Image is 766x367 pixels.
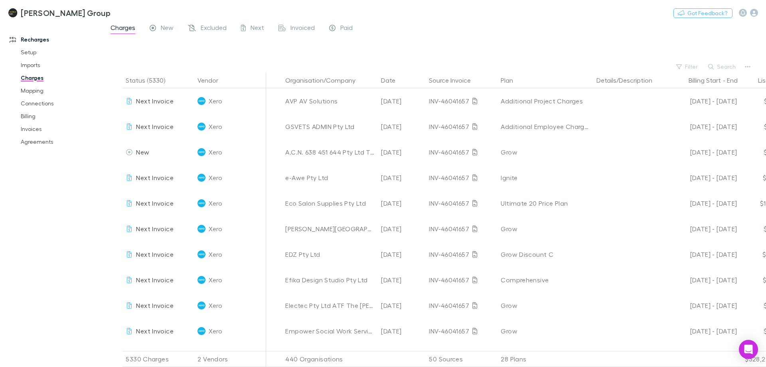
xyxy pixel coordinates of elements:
div: INV-46041657 [429,216,494,242]
img: Xero's Logo [197,174,205,182]
h3: [PERSON_NAME] Group [21,8,111,18]
span: Next Invoice [136,327,173,335]
div: Grow [501,139,590,165]
span: Next [251,24,264,34]
a: Mapping [13,84,108,97]
div: [PERSON_NAME][GEOGRAPHIC_DATA] Pty Ltd [285,216,375,242]
a: Imports [13,59,108,71]
span: Xero [209,88,222,114]
div: [DATE] [378,216,426,242]
span: Xero [209,242,222,267]
img: Xero's Logo [197,276,205,284]
img: Xero's Logo [197,148,205,156]
div: GSVETS ADMIN Pty Ltd [285,114,375,139]
div: [DATE] - [DATE] [668,114,737,139]
button: Billing Start [689,72,721,88]
div: [DATE] [378,318,426,344]
span: Next Invoice [136,123,173,130]
div: INV-46041657 [429,318,494,344]
span: Xero [209,318,222,344]
span: Xero [209,165,222,190]
div: [DATE] - [DATE] [668,318,737,344]
button: Search [704,62,740,71]
div: Efika Design Studio Pty Ltd [285,267,375,293]
div: 5330 Charges [122,351,194,367]
div: INV-46041657 [429,267,494,293]
span: Next Invoice [136,302,173,309]
a: Recharges [2,33,108,46]
div: [DATE] - [DATE] [668,242,737,267]
span: Next Invoice [136,225,173,232]
button: End [727,72,738,88]
span: Next Invoice [136,199,173,207]
div: Grow [501,318,590,344]
div: Comprehensive [501,267,590,293]
div: [DATE] - [DATE] [668,190,737,216]
img: Xero's Logo [197,327,205,335]
button: Details/Description [596,72,662,88]
div: - [668,72,746,88]
div: e-Awe Pty Ltd [285,165,375,190]
img: Xero's Logo [197,97,205,105]
div: Additional Employee Charges over 100 [501,114,590,139]
div: A.C.N. 638 451 644 Pty Ltd Trading as MVS Consultancy [285,139,375,165]
span: Invoiced [290,24,315,34]
div: Empower Social Work Services Pty Ltd [285,318,375,344]
div: INV-46041657 [429,139,494,165]
div: Eco Salon Supplies Pty Ltd [285,190,375,216]
span: Next Invoice [136,174,173,181]
button: Source Invoice [429,72,480,88]
a: Connections [13,97,108,110]
span: Xero [209,293,222,318]
div: 440 Organisations [282,351,378,367]
div: [DATE] [378,165,426,190]
div: [DATE] - [DATE] [668,165,737,190]
div: 28 Plans [498,351,593,367]
div: [DATE] - [DATE] [668,293,737,318]
span: Xero [209,216,222,242]
button: Status (5330) [126,72,175,88]
span: Next Invoice [136,250,173,258]
div: Electec Pty Ltd ATF The [PERSON_NAME] Family Trust [285,293,375,318]
span: Xero [209,114,222,139]
button: Vendor [197,72,228,88]
img: Xero's Logo [197,250,205,258]
div: INV-46041657 [429,190,494,216]
a: Charges [13,71,108,84]
a: Setup [13,46,108,59]
a: Agreements [13,135,108,148]
div: Grow [501,293,590,318]
span: New [136,148,149,156]
span: Next Invoice [136,97,173,105]
div: INV-46041657 [429,242,494,267]
span: Next Invoice [136,276,173,284]
div: [DATE] [378,190,426,216]
img: Xero's Logo [197,225,205,233]
button: Date [381,72,405,88]
div: Grow Discount C [501,242,590,267]
img: Xero's Logo [197,199,205,207]
span: Xero [209,190,222,216]
div: [DATE] - [DATE] [668,216,737,242]
span: Xero [209,139,222,165]
button: Organisation/Company [285,72,365,88]
div: [DATE] [378,242,426,267]
div: [DATE] [378,88,426,114]
a: [PERSON_NAME] Group [3,3,115,22]
button: Got Feedback? [673,8,732,18]
span: Excluded [201,24,227,34]
div: [DATE] [378,293,426,318]
a: Billing [13,110,108,123]
div: INV-46041657 [429,293,494,318]
div: [DATE] - [DATE] [668,267,737,293]
div: 2 Vendors [194,351,266,367]
img: Walker Hill Group's Logo [8,8,18,18]
div: [DATE] [378,114,426,139]
div: INV-46041657 [429,165,494,190]
div: INV-46041657 [429,114,494,139]
span: Charges [111,24,135,34]
div: Open Intercom Messenger [739,340,758,359]
div: Grow [501,216,590,242]
div: AVP AV Solutions [285,88,375,114]
div: [DATE] - [DATE] [668,88,737,114]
